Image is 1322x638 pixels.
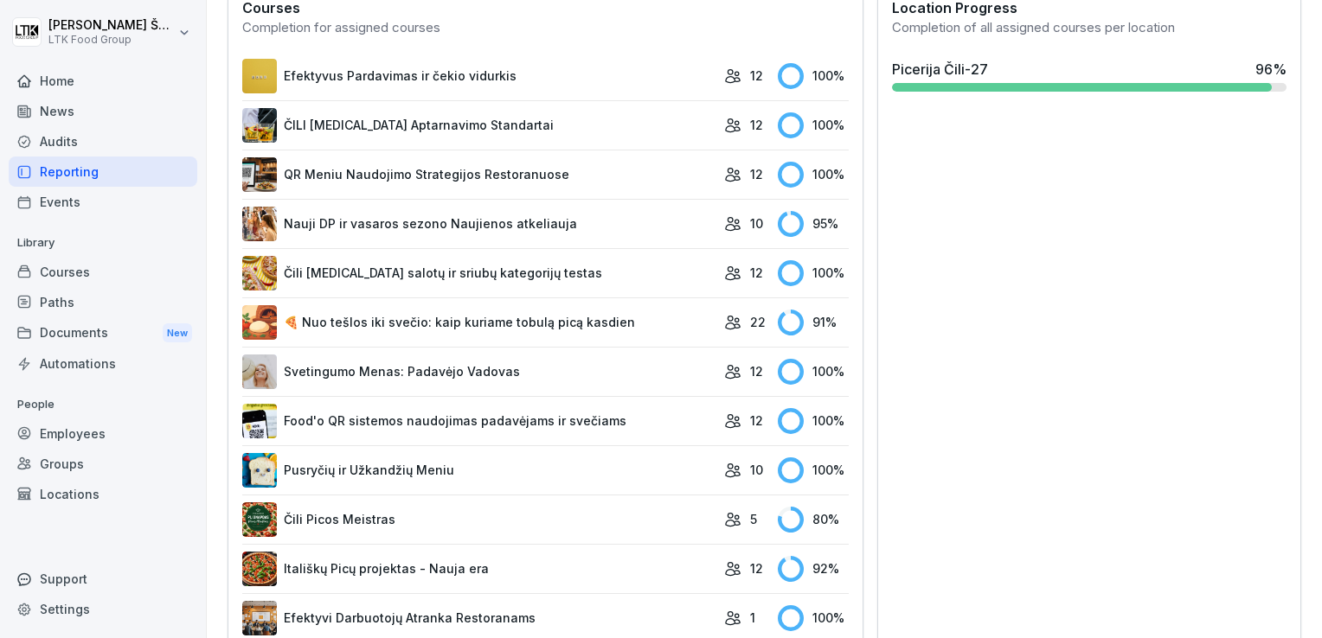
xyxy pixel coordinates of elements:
a: Čili [MEDICAL_DATA] salotų ir sriubų kategorijų testas [242,256,716,290]
img: fm2xlnd4abxcjct7hdb1279s.png [242,305,277,340]
a: Courses [9,257,197,287]
div: 92 % [778,556,849,582]
div: 100 % [778,260,849,286]
p: Library [9,229,197,257]
a: Pusryčių ir Užkandžių Meniu [242,453,716,488]
div: Completion for assigned courses [242,18,849,38]
a: Locations [9,479,197,509]
div: 95 % [778,211,849,237]
p: People [9,391,197,418]
p: 12 [750,165,763,183]
div: 100 % [778,359,849,385]
a: Nauji DP ir vasaros sezono Naujienos atkeliauja [242,207,716,241]
p: 1 [750,609,755,627]
a: Settings [9,594,197,624]
p: 10 [750,461,763,479]
a: Picerija Čili-2796% [885,52,1293,99]
a: 🍕 Nuo tešlos iki svečio: kaip kuriame tobulą picą kasdien [242,305,716,340]
a: Reporting [9,156,197,187]
img: zldzehtp7ktap1mwmoqmhhoz.png [242,157,277,192]
a: Efektyvus Pardavimas ir čekio vidurkis [242,59,716,93]
div: 100 % [778,112,849,138]
p: 12 [750,67,763,85]
a: Groups [9,449,197,479]
p: 10 [750,214,763,233]
a: Itališkų Picų projektas - Nauja era [242,552,716,586]
a: Food'o QR sistemos naudojimas padavėjams ir svečiams [242,404,716,438]
a: Home [9,66,197,96]
p: 12 [750,412,763,430]
a: ČILI [MEDICAL_DATA] Aptarnavimo Standartai [242,108,716,143]
img: vnq8o9l4lxrvjwsmlxb2om7q.png [242,552,277,586]
div: 91 % [778,309,849,335]
div: Documents [9,317,197,349]
div: Support [9,564,197,594]
img: dej6gjdqwpq2b0keal1yif6b.png [242,108,277,143]
a: Automations [9,348,197,379]
div: 100 % [778,162,849,188]
p: 22 [750,313,766,331]
img: cj2ypqr3rpc0mzs6rxd4ezt5.png [242,601,277,635]
img: ezydrv8ercmjbqoq1b2vv00y.png [242,404,277,438]
div: 96 % [1255,59,1287,80]
a: Audits [9,126,197,156]
p: 12 [750,264,763,282]
div: Picerija Čili-27 [892,59,988,80]
p: [PERSON_NAME] Šablinskienė [48,18,175,33]
a: Svetingumo Menas: Padavėjo Vadovas [242,354,716,389]
p: 5 [750,510,757,528]
div: 80 % [778,507,849,533]
div: 100 % [778,63,849,89]
p: 12 [750,116,763,134]
img: i32ivo17vr8ipzoc40eewowb.png [242,59,277,93]
p: 12 [750,362,763,380]
img: yo7qqi3zq6jvcu476py35rt8.png [242,502,277,537]
a: Paths [9,287,197,317]
div: New [163,323,192,343]
p: LTK Food Group [48,34,175,46]
div: 100 % [778,408,849,434]
img: r6wzbpj60dgtzxj6tcfj9nqf.png [242,256,277,290]
img: pe4agwvl0z5rluhodf6xscve.png [242,453,277,488]
a: Čili Picos Meistras [242,502,716,537]
a: Efektyvi Darbuotojų Atranka Restoranams [242,601,716,635]
p: 12 [750,559,763,577]
a: QR Meniu Naudojimo Strategijos Restoranuose [242,157,716,192]
a: News [9,96,197,126]
div: 100 % [778,457,849,483]
img: u49ee7h6de0efkuueawfgupt.png [242,207,277,241]
div: Completion of all assigned courses per location [892,18,1287,38]
div: 100 % [778,605,849,631]
a: Events [9,187,197,217]
a: DocumentsNew [9,317,197,349]
a: Employees [9,418,197,449]
img: wnpqesb0ja9fwoknan9m59ep.png [242,354,277,389]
